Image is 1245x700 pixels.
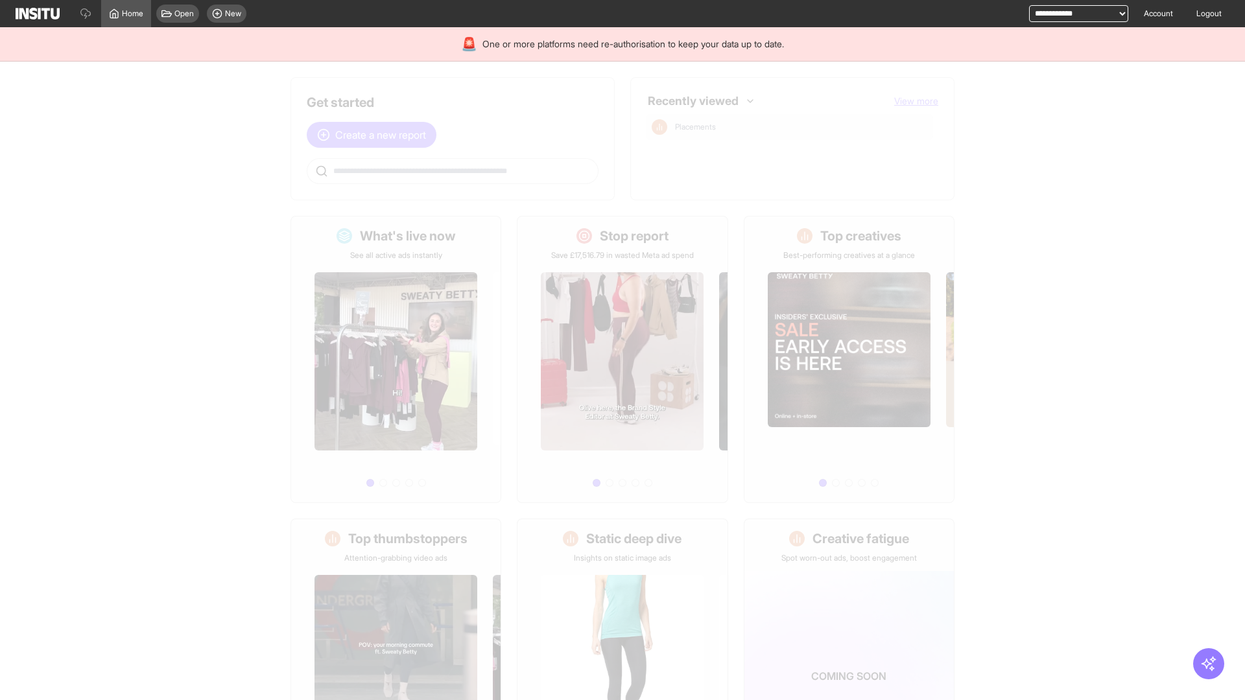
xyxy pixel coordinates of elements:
span: One or more platforms need re-authorisation to keep your data up to date. [482,38,784,51]
span: Home [122,8,143,19]
span: Open [174,8,194,19]
span: New [225,8,241,19]
div: 🚨 [461,35,477,53]
img: Logo [16,8,60,19]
